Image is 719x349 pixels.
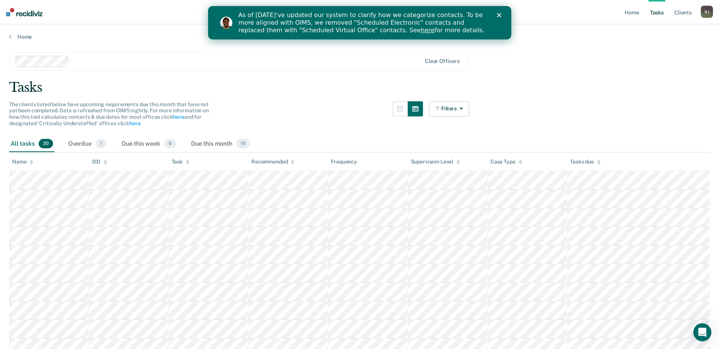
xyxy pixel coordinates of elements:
[693,323,711,341] iframe: Intercom live chat
[490,159,522,165] div: Case Type
[331,159,357,165] div: Frequency
[701,6,713,18] div: B J
[67,136,108,152] div: Overdue1
[251,159,294,165] div: Recommended
[6,8,42,16] img: Recidiviz
[9,80,710,95] div: Tasks
[9,101,209,126] span: The clients listed below have upcoming requirements due this month that have not yet been complet...
[172,159,190,165] div: Task
[190,136,252,152] div: Due this month15
[173,114,184,120] a: here
[213,20,226,28] a: here
[701,6,713,18] button: BJ
[236,139,250,149] span: 15
[208,6,511,39] iframe: Intercom live chat banner
[411,159,461,165] div: Supervision Level
[429,101,469,116] button: Filters
[9,136,55,152] div: All tasks20
[129,120,140,126] a: here
[425,58,460,64] div: Clear officers
[12,159,33,165] div: Name
[289,7,296,11] div: Close
[164,139,176,149] span: 0
[9,33,710,40] a: Home
[39,139,53,149] span: 20
[120,136,177,152] div: Due this week0
[92,159,107,165] div: SID
[96,139,107,149] span: 1
[570,159,601,165] div: Tasks due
